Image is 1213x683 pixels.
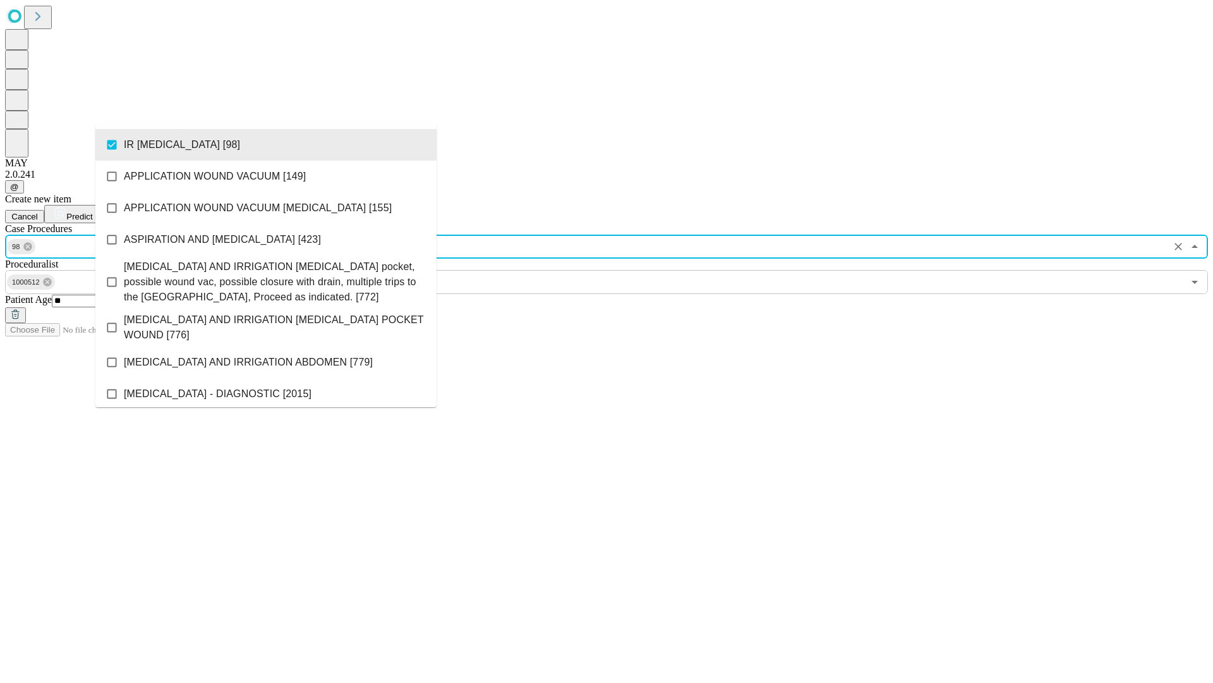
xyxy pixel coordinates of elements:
[66,212,92,221] span: Predict
[7,274,55,290] div: 1000512
[5,223,72,234] span: Scheduled Procedure
[11,212,38,221] span: Cancel
[124,312,426,343] span: [MEDICAL_DATA] AND IRRIGATION [MEDICAL_DATA] POCKET WOUND [776]
[124,137,240,152] span: IR [MEDICAL_DATA] [98]
[10,182,19,192] span: @
[7,275,45,290] span: 1000512
[5,210,44,223] button: Cancel
[124,169,306,184] span: APPLICATION WOUND VACUUM [149]
[1186,273,1204,291] button: Open
[124,355,373,370] span: [MEDICAL_DATA] AND IRRIGATION ABDOMEN [779]
[124,232,321,247] span: ASPIRATION AND [MEDICAL_DATA] [423]
[5,194,71,204] span: Create new item
[124,200,392,216] span: APPLICATION WOUND VACUUM [MEDICAL_DATA] [155]
[1169,238,1187,255] button: Clear
[124,386,311,402] span: [MEDICAL_DATA] - DIAGNOSTIC [2015]
[7,240,25,254] span: 98
[44,205,102,223] button: Predict
[5,157,1208,169] div: MAY
[5,169,1208,180] div: 2.0.241
[5,180,24,194] button: @
[7,239,35,254] div: 98
[5,259,58,269] span: Proceduralist
[5,294,52,305] span: Patient Age
[1186,238,1204,255] button: Close
[124,259,426,305] span: [MEDICAL_DATA] AND IRRIGATION [MEDICAL_DATA] pocket, possible wound vac, possible closure with dr...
